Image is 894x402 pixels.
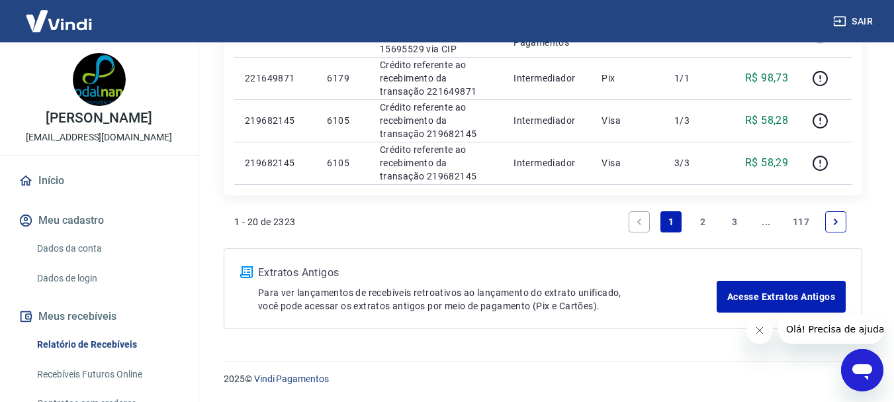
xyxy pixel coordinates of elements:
p: 1/3 [674,114,713,127]
button: Meu cadastro [16,206,182,235]
a: Page 1 is your current page [660,211,682,232]
a: Next page [825,211,846,232]
a: Page 3 [724,211,745,232]
p: 6105 [327,156,358,170]
iframe: Mensagem da empresa [778,315,883,344]
p: 6105 [327,114,358,127]
p: Crédito referente ao recebimento da transação 221649871 [380,58,492,98]
p: R$ 58,29 [745,155,788,171]
a: Page 117 [787,211,815,232]
a: Previous page [629,211,650,232]
button: Meus recebíveis [16,302,182,331]
a: Início [16,166,182,195]
p: R$ 98,73 [745,70,788,86]
p: 1 - 20 de 2323 [234,215,296,228]
iframe: Botão para abrir a janela de mensagens [841,349,883,391]
p: Visa [602,156,653,170]
p: 221649871 [245,72,306,85]
ul: Pagination [623,206,852,238]
p: Visa [602,114,653,127]
a: Relatório de Recebíveis [32,331,182,358]
a: Acesse Extratos Antigos [717,281,846,313]
p: Extratos Antigos [258,265,717,281]
span: Olá! Precisa de ajuda? [8,9,111,20]
p: Intermediador [514,72,580,85]
p: 219682145 [245,114,306,127]
img: ícone [240,266,253,278]
p: 6179 [327,72,358,85]
p: 1/1 [674,72,713,85]
p: 3/3 [674,156,713,170]
p: 219682145 [245,156,306,170]
p: Intermediador [514,156,580,170]
button: Sair [830,9,878,34]
p: Pix [602,72,653,85]
p: Intermediador [514,114,580,127]
a: Vindi Pagamentos [254,374,329,384]
p: 2025 © [224,372,862,386]
iframe: Fechar mensagem [746,317,773,344]
p: Crédito referente ao recebimento da transação 219682145 [380,101,492,140]
img: a62518da-1332-4728-8a88-cc9d5e56d579.jpeg [73,53,126,106]
a: Dados da conta [32,235,182,262]
a: Jump forward [756,211,777,232]
a: Recebíveis Futuros Online [32,361,182,388]
a: Dados de login [32,265,182,292]
p: R$ 58,28 [745,113,788,128]
p: [PERSON_NAME] [46,111,152,125]
p: Crédito referente ao recebimento da transação 219682145 [380,143,492,183]
img: Vindi [16,1,102,41]
p: Para ver lançamentos de recebíveis retroativos ao lançamento do extrato unificado, você pode aces... [258,286,717,313]
p: [EMAIL_ADDRESS][DOMAIN_NAME] [26,130,172,144]
a: Page 2 [692,211,713,232]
